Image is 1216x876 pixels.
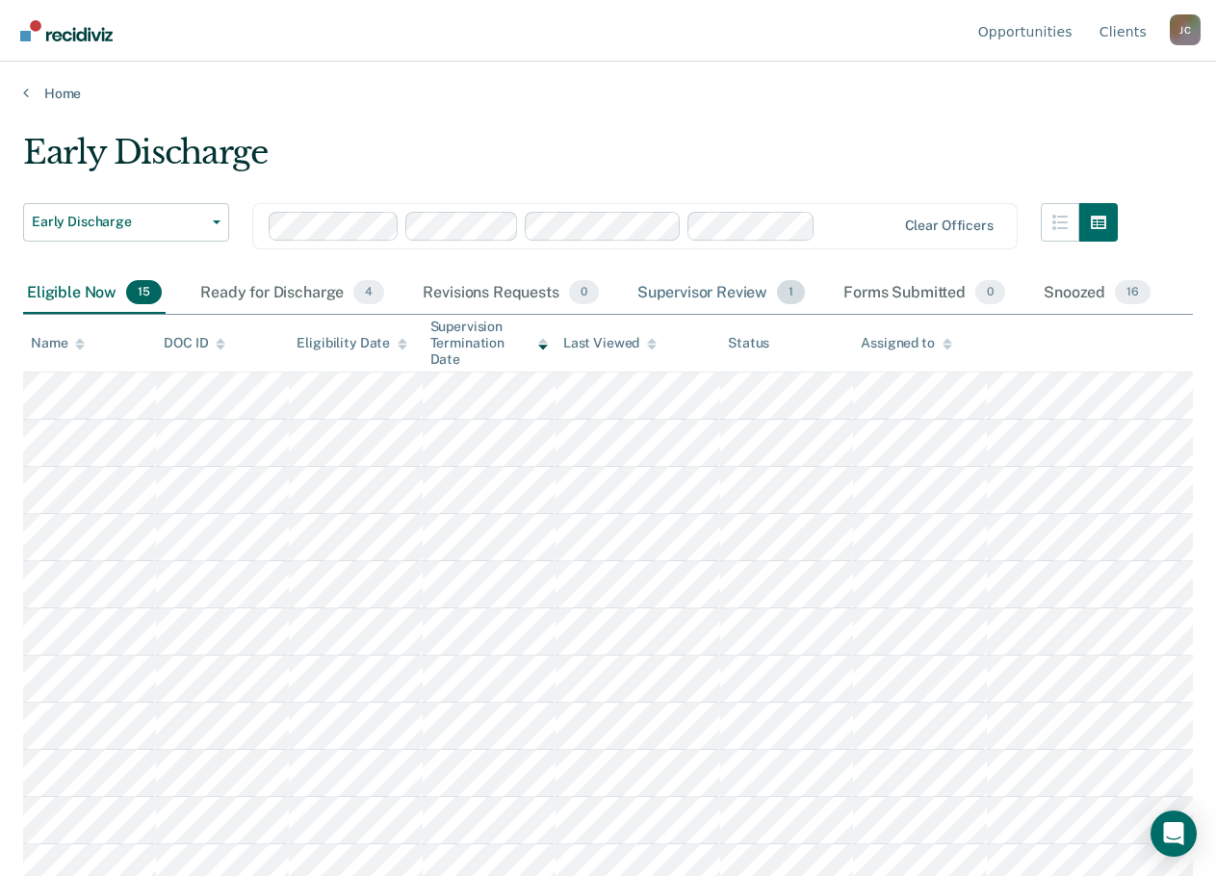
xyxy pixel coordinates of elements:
button: Early Discharge [23,203,229,242]
div: Eligibility Date [297,335,407,351]
div: Early Discharge [23,133,1118,188]
div: Eligible Now15 [23,272,166,315]
div: Supervisor Review1 [634,272,810,315]
span: 4 [353,280,384,305]
span: Early Discharge [32,214,205,230]
span: 0 [975,280,1005,305]
a: Home [23,85,1193,102]
div: Forms Submitted0 [840,272,1009,315]
div: Name [31,335,85,351]
span: 1 [777,280,805,305]
span: 15 [126,280,162,305]
div: Clear officers [905,218,994,234]
div: Last Viewed [563,335,657,351]
div: Ready for Discharge4 [196,272,388,315]
button: Profile dropdown button [1170,14,1201,45]
span: 0 [569,280,599,305]
div: Assigned to [861,335,951,351]
div: Revisions Requests0 [419,272,602,315]
div: Status [728,335,769,351]
span: 16 [1115,280,1151,305]
div: DOC ID [164,335,225,351]
div: Supervision Termination Date [430,319,548,367]
div: J C [1170,14,1201,45]
img: Recidiviz [20,20,113,41]
div: Open Intercom Messenger [1151,811,1197,857]
div: Snoozed16 [1040,272,1154,315]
